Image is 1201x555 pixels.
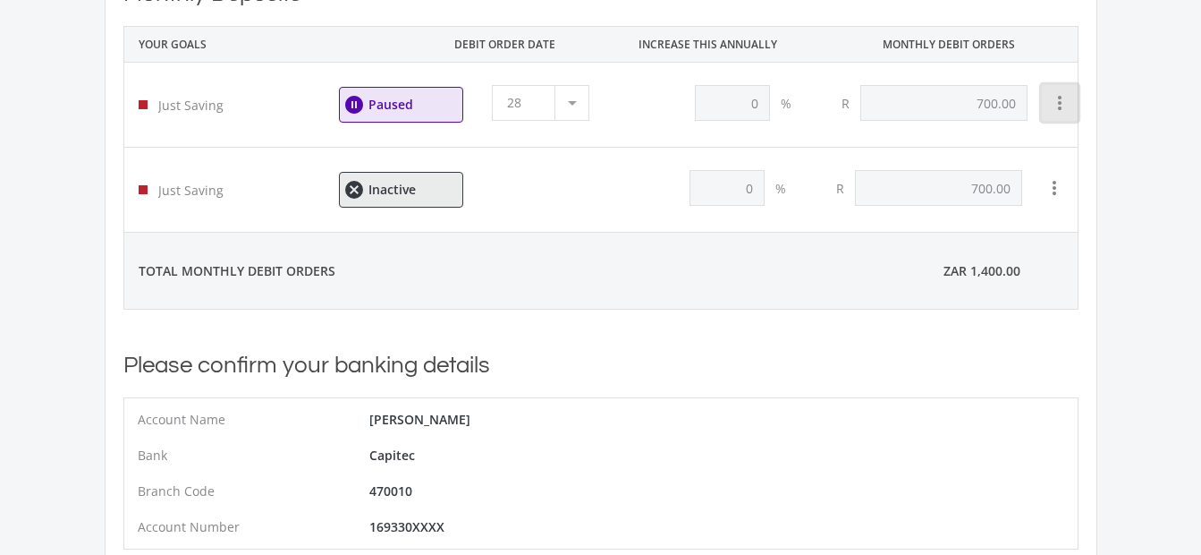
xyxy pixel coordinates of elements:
[158,96,310,115] p: Just Saving
[368,98,413,111] span: Paused
[791,27,1030,62] div: MONTHLY DEBIT ORDERS
[770,85,802,121] div: %
[369,402,601,438] div: [PERSON_NAME]
[138,402,369,438] div: Account Name
[507,94,521,111] span: 28
[158,181,310,200] p: Just Saving
[831,85,860,121] div: R
[765,170,797,206] div: %
[825,170,855,206] div: R
[1044,177,1065,199] i: more_vert
[1036,170,1072,206] button: more_vert
[886,233,1077,309] div: ZAR 1,400.00
[123,352,1078,380] h3: Please confirm your banking details
[124,27,267,62] div: YOUR GOALS
[138,509,369,545] div: Account Number
[124,233,697,309] div: TOTAL MONTHLY DEBIT ORDERS
[138,474,369,509] div: Branch Code
[1042,85,1078,121] button: more_vert
[138,438,369,474] div: Bank
[369,509,601,545] div: 169330XXXX
[343,94,361,115] i: pause_circle
[369,474,601,509] div: 470010
[368,184,416,196] span: Inactive
[369,438,601,474] div: Capitec
[1049,92,1070,114] i: more_vert
[410,27,600,62] div: DEBIT ORDER DATE
[601,27,791,62] div: INCREASE THIS ANNUALLY
[343,179,361,201] i: cancel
